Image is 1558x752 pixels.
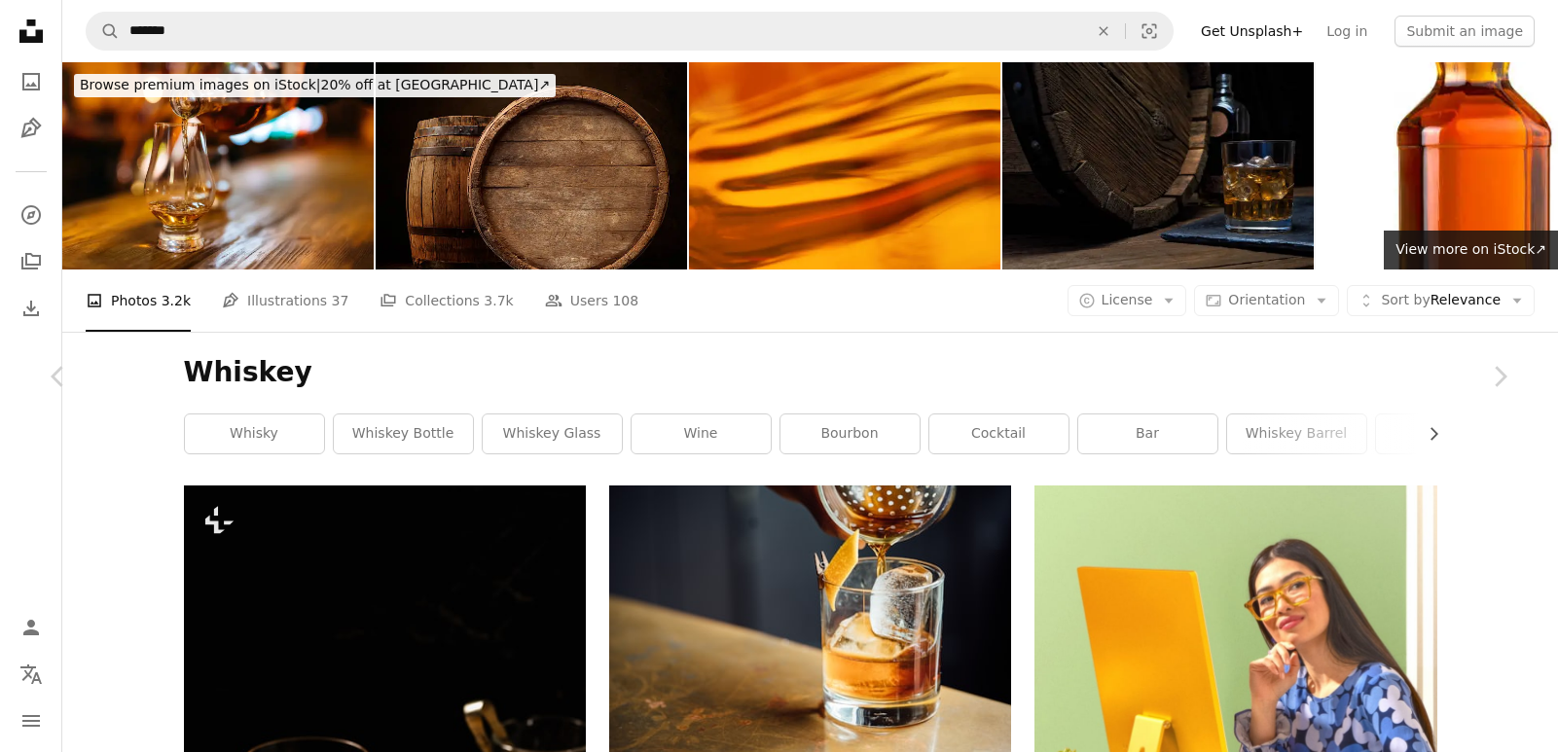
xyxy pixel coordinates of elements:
[1395,241,1546,257] span: View more on iStock ↗
[1441,283,1558,470] a: Next
[632,414,771,453] a: wine
[12,701,51,740] button: Menu
[612,290,638,311] span: 108
[12,109,51,148] a: Illustrations
[1381,292,1430,307] span: Sort by
[1384,231,1558,269] a: View more on iStock↗
[689,62,1000,269] img: Abstract background
[1227,414,1366,453] a: whiskey barrel
[484,290,513,311] span: 3.7k
[12,608,51,647] a: Log in / Sign up
[62,62,567,109] a: Browse premium images on iStock|20% off at [GEOGRAPHIC_DATA]↗
[1228,292,1305,307] span: Orientation
[80,77,320,92] span: Browse premium images on iStock |
[185,414,324,453] a: whisky
[1068,285,1187,316] button: License
[1194,285,1339,316] button: Orientation
[12,655,51,694] button: Language
[1416,414,1437,453] button: scroll list to the right
[545,269,638,332] a: Users 108
[184,355,1437,390] h1: Whiskey
[1395,16,1535,47] button: Submit an image
[1002,62,1314,269] img: Whiskey on bar counter
[1189,16,1315,47] a: Get Unsplash+
[332,290,349,311] span: 37
[12,242,51,281] a: Collections
[1315,16,1379,47] a: Log in
[929,414,1069,453] a: cocktail
[1381,291,1501,310] span: Relevance
[1376,414,1515,453] a: alcohol
[780,414,920,453] a: bourbon
[222,269,348,332] a: Illustrations 37
[380,269,513,332] a: Collections 3.7k
[1102,292,1153,307] span: License
[376,62,687,269] img: background of barrel
[1078,414,1217,453] a: bar
[483,414,622,453] a: whiskey glass
[12,62,51,101] a: Photos
[1082,13,1125,50] button: Clear
[1347,285,1535,316] button: Sort byRelevance
[86,12,1174,51] form: Find visuals sitewide
[87,13,120,50] button: Search Unsplash
[334,414,473,453] a: whiskey bottle
[80,77,550,92] span: 20% off at [GEOGRAPHIC_DATA] ↗
[1126,13,1173,50] button: Visual search
[609,611,1011,628] a: liquor pouring on clear shot glass
[12,196,51,234] a: Explore
[62,62,374,269] img: Pouring whiskey in glass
